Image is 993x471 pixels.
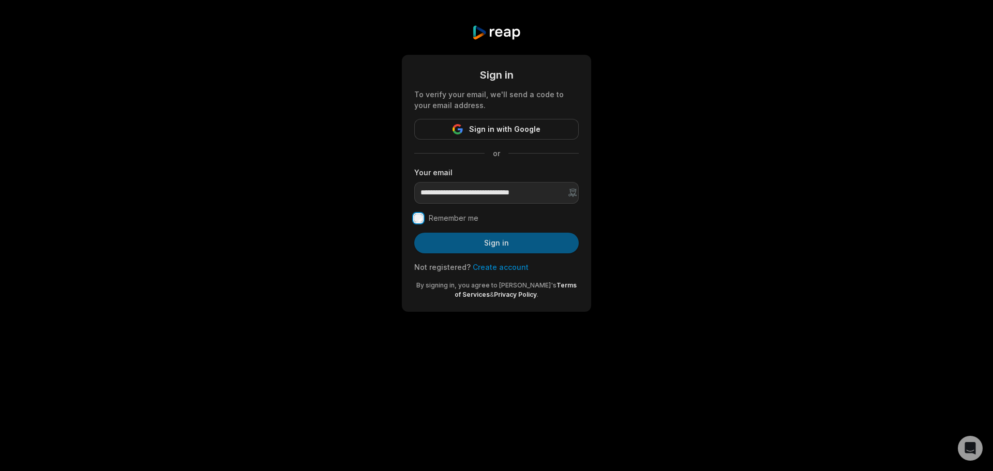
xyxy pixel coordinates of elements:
[958,436,983,461] div: Open Intercom Messenger
[537,291,538,298] span: .
[473,263,529,271] a: Create account
[429,212,478,224] label: Remember me
[490,291,494,298] span: &
[416,281,556,289] span: By signing in, you agree to [PERSON_NAME]'s
[494,291,537,298] a: Privacy Policy
[414,263,471,271] span: Not registered?
[414,67,579,83] div: Sign in
[472,25,521,40] img: reap
[455,281,577,298] a: Terms of Services
[414,89,579,111] div: To verify your email, we'll send a code to your email address.
[485,148,508,159] span: or
[414,167,579,178] label: Your email
[414,233,579,253] button: Sign in
[414,119,579,140] button: Sign in with Google
[469,123,540,135] span: Sign in with Google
